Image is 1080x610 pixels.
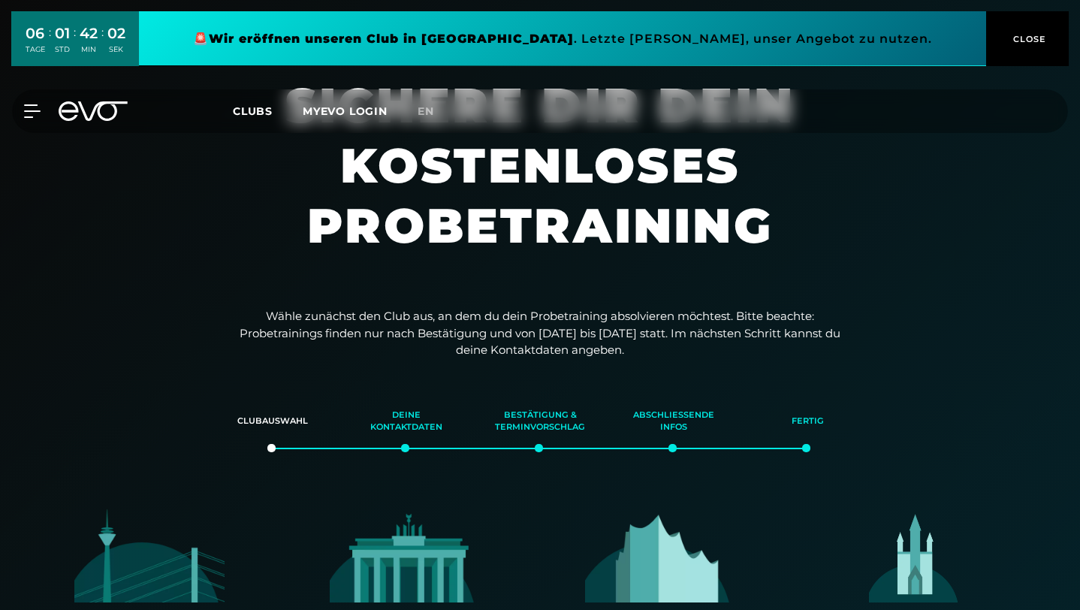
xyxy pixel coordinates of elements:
[759,401,855,442] div: Fertig
[626,401,722,442] div: Abschließende Infos
[107,44,125,55] div: SEK
[26,44,45,55] div: TAGE
[74,509,225,602] img: evofitness
[80,23,98,44] div: 42
[492,401,588,442] div: Bestätigung & Terminvorschlag
[1009,32,1046,46] span: CLOSE
[240,308,840,359] p: Wähle zunächst den Club aus, an dem du dein Probetraining absolvieren möchtest. Bitte beachte: Pr...
[585,509,735,602] img: evofitness
[74,24,76,64] div: :
[233,104,273,118] span: Clubs
[107,23,125,44] div: 02
[26,23,45,44] div: 06
[418,104,434,118] span: en
[986,11,1069,66] button: CLOSE
[330,509,480,602] img: evofitness
[225,401,321,442] div: Clubauswahl
[55,44,70,55] div: STD
[358,401,454,442] div: Deine Kontaktdaten
[840,509,991,602] img: evofitness
[80,44,98,55] div: MIN
[49,24,51,64] div: :
[418,103,452,120] a: en
[195,75,885,285] h1: Sichere dir dein kostenloses Probetraining
[101,24,104,64] div: :
[233,104,303,118] a: Clubs
[303,104,388,118] a: MYEVO LOGIN
[55,23,70,44] div: 01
